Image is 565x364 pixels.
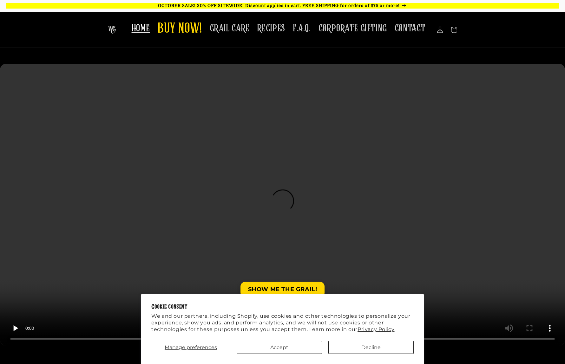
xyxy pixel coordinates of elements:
img: The Whiskey Grail [108,26,116,34]
span: GRAIL CARE [210,22,250,35]
span: RECIPES [257,22,285,35]
a: SHOW ME THE GRAIL! [240,282,325,297]
a: CORPORATE GIFTING [315,18,391,38]
a: F.A.Q. [289,18,315,38]
button: Manage preferences [151,341,230,354]
button: Decline [328,341,414,354]
a: HOME [128,18,154,38]
span: Manage preferences [165,344,217,350]
p: OCTOBER SALE! 30% OFF SITEWIDE! Discount applies in cart. FREE SHIPPING for orders of $75 or more! [6,3,559,9]
span: CORPORATE GIFTING [319,22,387,35]
span: BUY NOW! [158,20,202,38]
a: BUY NOW! [154,16,206,42]
a: GRAIL CARE [206,18,253,38]
h2: Cookie consent [151,304,414,310]
a: RECIPES [253,18,289,38]
button: Accept [237,341,322,354]
span: F.A.Q. [293,22,311,35]
span: CONTACT [395,22,426,35]
p: We and our partners, including Shopify, use cookies and other technologies to personalize your ex... [151,313,414,333]
a: CONTACT [391,18,430,38]
a: Privacy Policy [358,326,394,332]
span: HOME [132,22,150,35]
